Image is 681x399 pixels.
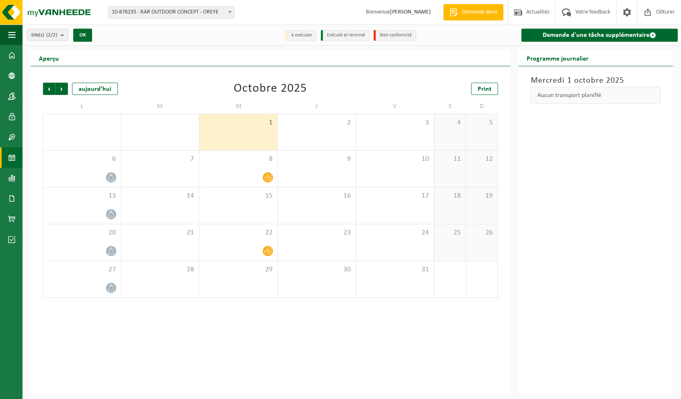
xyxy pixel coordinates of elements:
span: Précédent [43,83,55,95]
span: 24 [360,228,430,237]
span: 19 [470,192,494,201]
span: 10-878235 - RAR OUTDOOR CONCEPT - OREYE [108,7,234,18]
div: Aucun transport planifié [531,87,661,104]
li: à exécuter [285,30,317,41]
span: 22 [203,228,273,237]
strong: [PERSON_NAME] [390,9,431,15]
div: Octobre 2025 [234,83,307,95]
td: J [278,99,356,114]
span: 6 [47,155,117,164]
count: (2/2) [46,32,57,38]
div: aujourd'hui [72,83,118,95]
span: 25 [438,228,462,237]
span: 7 [125,155,195,164]
span: 11 [438,155,462,164]
span: 21 [125,228,195,237]
a: Demande d'une tâche supplémentaire [521,29,678,42]
span: 4 [438,118,462,127]
td: D [466,99,498,114]
li: Non-conformité [374,30,416,41]
span: 1 [203,118,273,127]
h2: Programme journalier [519,50,597,66]
span: Site(s) [31,29,57,41]
span: 9 [282,155,352,164]
span: 20 [47,228,117,237]
span: 2 [282,118,352,127]
span: 26 [470,228,494,237]
li: Exécuté et terminé [321,30,370,41]
span: 29 [203,265,273,274]
span: Suivant [56,83,68,95]
span: 30 [282,265,352,274]
span: 14 [125,192,195,201]
span: 8 [203,155,273,164]
button: Site(s)(2/2) [27,29,68,41]
td: M [121,99,199,114]
span: 13 [47,192,117,201]
span: 10 [360,155,430,164]
td: L [43,99,121,114]
span: 10-878235 - RAR OUTDOOR CONCEPT - OREYE [108,6,235,18]
span: 28 [125,265,195,274]
span: 31 [360,265,430,274]
h2: Aperçu [31,50,67,66]
span: 18 [438,192,462,201]
span: 17 [360,192,430,201]
td: S [434,99,466,114]
span: Demande devis [460,8,499,16]
td: V [356,99,434,114]
a: Demande devis [443,4,503,20]
span: 27 [47,265,117,274]
h3: Mercredi 1 octobre 2025 [531,74,661,87]
td: M [199,99,277,114]
span: 5 [470,118,494,127]
span: Print [478,86,492,92]
button: OK [73,29,92,42]
a: Print [471,83,498,95]
span: 15 [203,192,273,201]
span: 12 [470,155,494,164]
span: 16 [282,192,352,201]
span: 3 [360,118,430,127]
span: 23 [282,228,352,237]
